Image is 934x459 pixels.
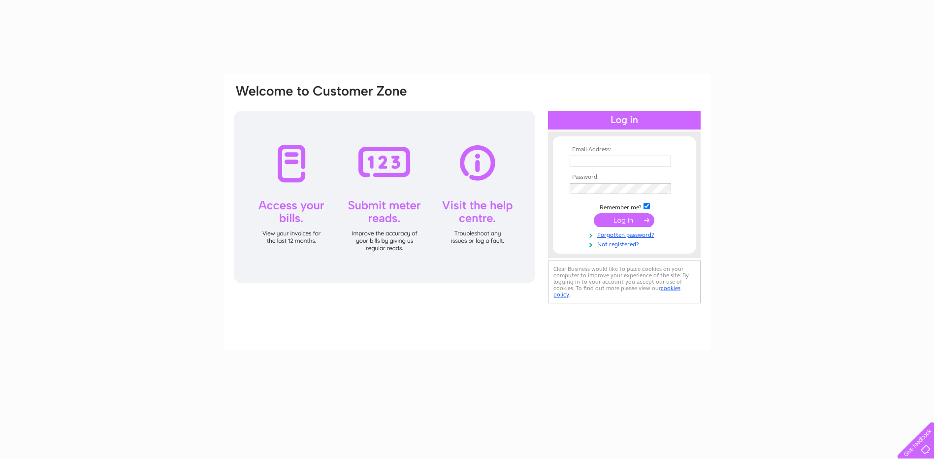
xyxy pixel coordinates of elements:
[570,229,681,239] a: Forgotten password?
[594,213,654,227] input: Submit
[567,174,681,181] th: Password:
[548,261,701,303] div: Clear Business would like to place cookies on your computer to improve your experience of the sit...
[567,146,681,153] th: Email Address:
[570,239,681,248] a: Not registered?
[567,201,681,211] td: Remember me?
[553,285,680,298] a: cookies policy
